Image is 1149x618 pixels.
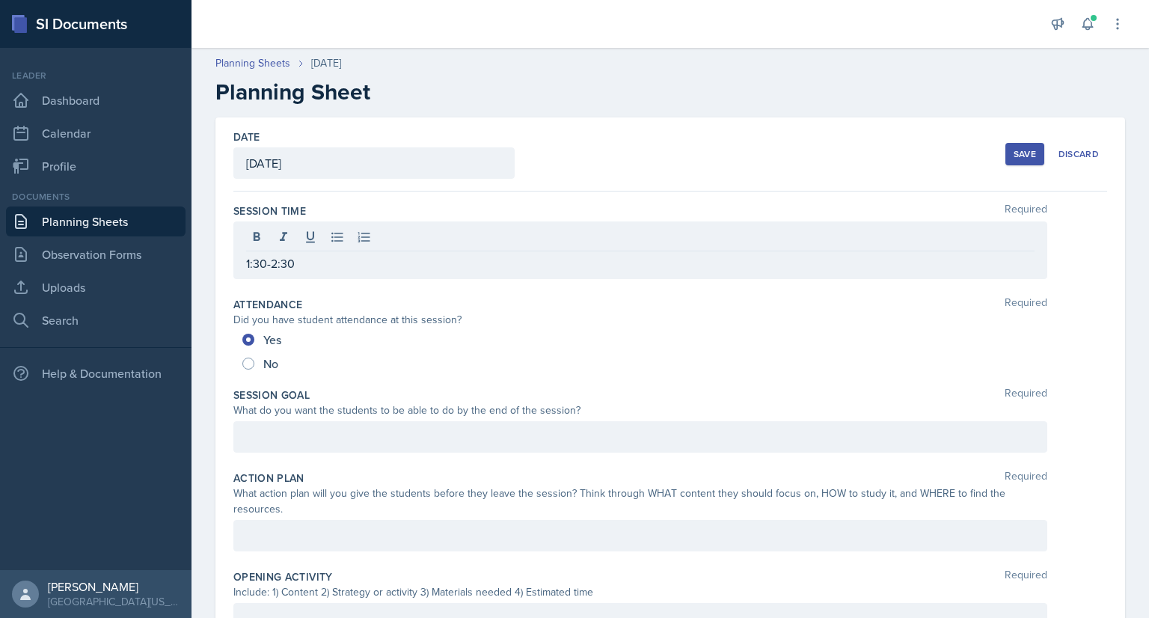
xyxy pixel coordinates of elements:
[233,471,304,486] label: Action Plan
[233,403,1047,418] div: What do you want the students to be able to do by the end of the session?
[263,332,281,347] span: Yes
[6,305,186,335] a: Search
[233,129,260,144] label: Date
[1005,388,1047,403] span: Required
[48,579,180,594] div: [PERSON_NAME]
[6,239,186,269] a: Observation Forms
[215,55,290,71] a: Planning Sheets
[1005,204,1047,218] span: Required
[1014,148,1036,160] div: Save
[6,272,186,302] a: Uploads
[1005,569,1047,584] span: Required
[233,584,1047,600] div: Include: 1) Content 2) Strategy or activity 3) Materials needed 4) Estimated time
[6,85,186,115] a: Dashboard
[6,358,186,388] div: Help & Documentation
[6,206,186,236] a: Planning Sheets
[1005,297,1047,312] span: Required
[6,190,186,204] div: Documents
[1005,143,1044,165] button: Save
[263,356,278,371] span: No
[233,486,1047,517] div: What action plan will you give the students before they leave the session? Think through WHAT con...
[1005,471,1047,486] span: Required
[233,297,303,312] label: Attendance
[246,254,1035,272] p: 1:30-2:30
[233,312,1047,328] div: Did you have student attendance at this session?
[311,55,341,71] div: [DATE]
[1050,143,1107,165] button: Discard
[233,388,310,403] label: Session Goal
[1058,148,1099,160] div: Discard
[6,118,186,148] a: Calendar
[233,204,306,218] label: Session Time
[6,151,186,181] a: Profile
[215,79,1125,105] h2: Planning Sheet
[48,594,180,609] div: [GEOGRAPHIC_DATA][US_STATE] in [GEOGRAPHIC_DATA]
[233,569,333,584] label: Opening Activity
[6,69,186,82] div: Leader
